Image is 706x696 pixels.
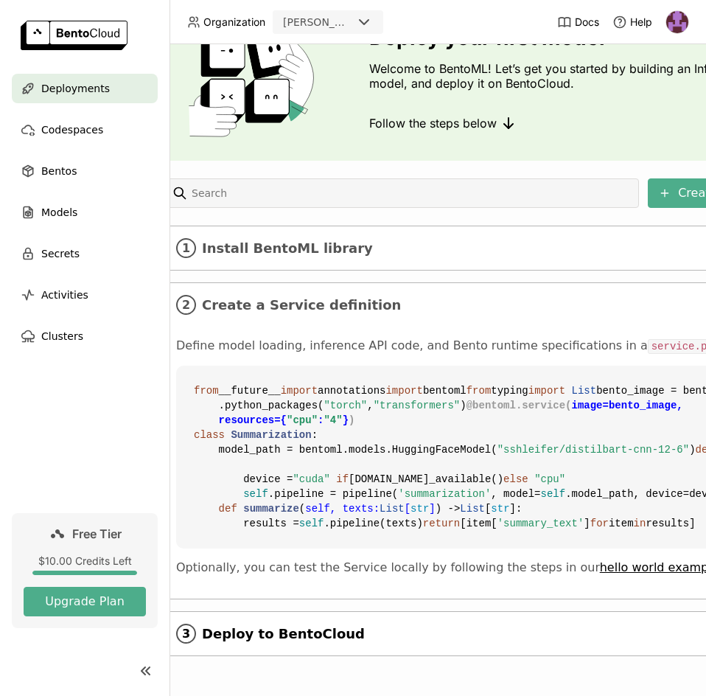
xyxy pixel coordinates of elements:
[299,518,324,529] span: self
[41,121,103,139] span: Codespaces
[231,429,311,441] span: Summarization
[423,518,460,529] span: return
[41,245,80,262] span: Secrets
[503,473,528,485] span: else
[175,27,334,137] img: cover onboarding
[354,15,355,30] input: Selected mihai-workspace.
[630,15,652,29] span: Help
[575,15,599,29] span: Docs
[219,503,237,515] span: def
[336,473,349,485] span: if
[24,587,146,616] button: Upgrade Plan
[534,473,565,485] span: "cpu"
[283,15,352,29] div: [PERSON_NAME]-workspace
[194,429,225,441] span: class
[12,115,158,145] a: Codespaces
[24,554,146,568] div: $10.00 Credits Left
[634,518,646,529] span: in
[41,80,110,97] span: Deployments
[293,473,329,485] span: "cuda"
[385,385,422,397] span: import
[369,116,497,130] span: Follow the steps below
[41,286,88,304] span: Activities
[491,503,509,515] span: str
[410,503,429,515] span: str
[281,385,318,397] span: import
[243,503,299,515] span: summarize
[12,198,158,227] a: Models
[243,488,268,500] span: self
[21,21,127,50] img: logo
[203,15,265,29] span: Organization
[41,203,77,221] span: Models
[666,11,688,33] img: Ciorobitca Mihai
[12,280,158,310] a: Activities
[497,518,584,529] span: 'summary_text'
[528,385,565,397] span: import
[466,385,492,397] span: from
[380,503,405,515] span: List
[287,414,318,426] span: "cpu"
[176,624,196,644] i: 3
[590,518,609,529] span: for
[41,162,77,180] span: Bentos
[541,488,566,500] span: self
[194,385,219,397] span: from
[12,321,158,351] a: Clusters
[612,15,652,29] div: Help
[324,414,342,426] span: "4"
[497,444,689,456] span: "sshleifer/distilbart-cnn-12-6"
[398,488,491,500] span: 'summarization'
[176,238,196,258] i: 1
[460,503,485,515] span: List
[12,74,158,103] a: Deployments
[72,526,122,541] span: Free Tier
[557,15,599,29] a: Docs
[324,400,367,411] span: "torch"
[12,156,158,186] a: Bentos
[41,327,83,345] span: Clusters
[374,400,461,411] span: "transformers"
[12,513,158,628] a: Free Tier$10.00 Credits LeftUpgrade Plan
[190,181,633,205] input: Search
[305,503,435,515] span: self, texts: [ ]
[12,239,158,268] a: Secrets
[572,385,597,397] span: List
[176,295,196,315] i: 2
